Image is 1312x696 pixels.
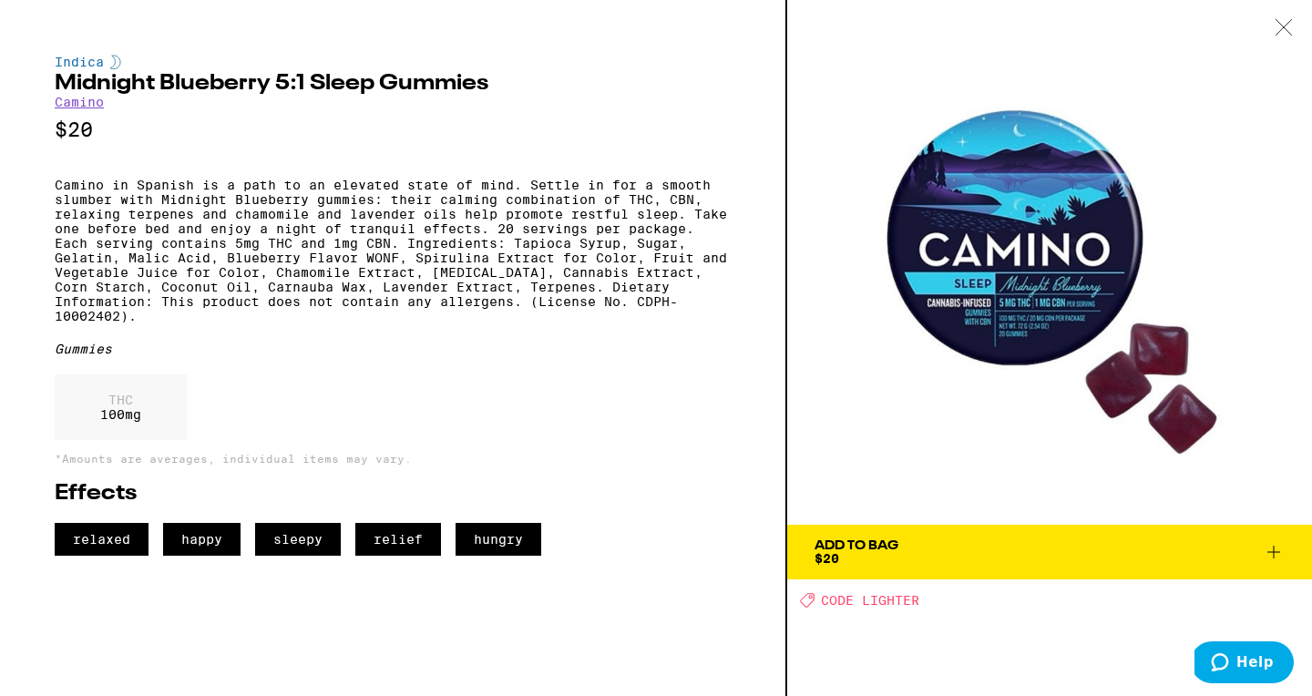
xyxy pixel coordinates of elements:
a: Camino [55,95,104,109]
div: Add To Bag [815,539,898,552]
p: $20 [55,118,731,141]
p: Camino in Spanish is a path to an elevated state of mind. Settle in for a smooth slumber with Mid... [55,178,731,323]
span: sleepy [255,523,341,556]
span: hungry [456,523,541,556]
p: *Amounts are averages, individual items may vary. [55,453,731,465]
div: 100 mg [55,374,187,440]
img: indicaColor.svg [110,55,121,69]
iframe: Opens a widget where you can find more information [1194,641,1294,687]
div: Gummies [55,342,731,356]
button: Add To Bag$20 [787,525,1312,579]
span: relief [355,523,441,556]
h2: Effects [55,483,731,505]
span: $20 [815,551,839,566]
span: happy [163,523,241,556]
span: CODE LIGHTER [821,593,919,608]
div: Indica [55,55,731,69]
h2: Midnight Blueberry 5:1 Sleep Gummies [55,73,731,95]
span: relaxed [55,523,149,556]
p: THC [100,393,141,407]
